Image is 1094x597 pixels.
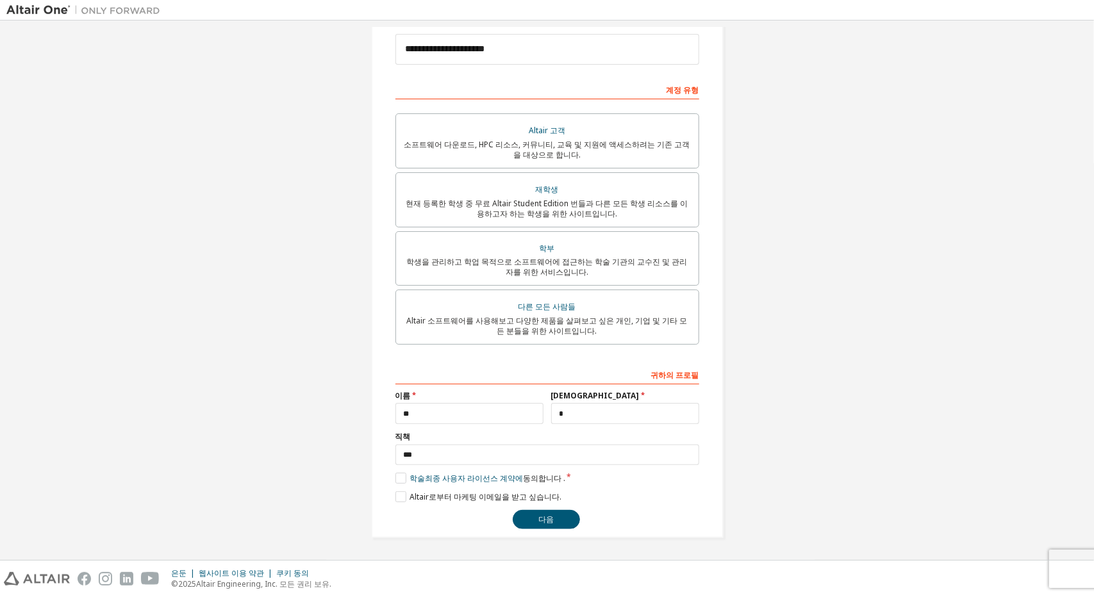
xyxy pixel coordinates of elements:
[536,184,559,195] font: 재학생
[523,473,565,484] font: 동의합니다 .
[120,572,133,585] img: linkedin.svg
[529,125,565,136] font: Altair 고객
[538,514,554,525] font: 다음
[99,572,112,585] img: instagram.svg
[196,578,331,589] font: Altair Engineering, Inc. 모든 권리 보유.
[6,4,167,17] img: 알타이르 원
[551,390,640,401] font: [DEMOGRAPHIC_DATA]
[410,491,561,502] font: Altair로부터 마케팅 이메일을 받고 싶습니다.
[513,510,580,529] button: 다음
[425,473,523,484] font: 최종 사용자 라이선스 계약에
[406,198,688,219] font: 현재 등록한 학생 중 무료 Altair Student Edition 번들과 다른 모든 학생 리소스를 이용하고자 하는 학생을 위한 사이트입니다.
[540,243,555,254] font: 학부
[141,572,160,585] img: youtube.svg
[171,578,178,589] font: ©
[407,315,688,336] font: Altair 소프트웨어를 사용해보고 다양한 제품을 살펴보고 싶은 개인, 기업 및 기타 모든 분들을 위한 사이트입니다.
[410,473,425,484] font: 학술
[518,301,576,312] font: 다른 모든 사람들
[178,578,196,589] font: 2025
[395,390,411,401] font: 이름
[404,139,690,160] font: 소프트웨어 다운로드, HPC 리소스, 커뮤니티, 교육 및 지원에 액세스하려는 기존 고객을 대상으로 합니다.
[667,85,699,95] font: 계정 유형
[276,568,309,578] font: 쿠키 동의
[407,256,688,277] font: 학생을 관리하고 학업 목적으로 소프트웨어에 접근하는 학술 기관의 교수진 및 관리자를 위한 서비스입니다.
[395,431,411,442] font: 직책
[4,572,70,585] img: altair_logo.svg
[199,568,264,578] font: 웹사이트 이용 약관
[78,572,91,585] img: facebook.svg
[171,568,186,578] font: 은둔
[651,370,699,380] font: 귀하의 프로필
